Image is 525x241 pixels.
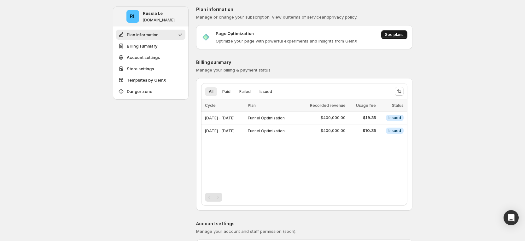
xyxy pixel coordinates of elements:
[196,229,296,234] span: Manage your account and staff permission (soon).
[126,10,139,23] span: Russia Le
[143,10,163,16] p: Russia Le
[395,87,404,96] button: Sort the results
[329,14,356,20] a: privacy policy
[196,59,412,66] p: Billing summary
[127,43,158,49] span: Billing summary
[349,115,376,120] span: $19.35
[116,30,185,40] button: Plan information
[196,6,412,13] p: Plan information
[209,89,213,94] span: All
[127,88,152,95] span: Danger zone
[289,14,322,20] a: terms of service
[392,103,404,108] span: Status
[216,38,357,44] p: Optimize your page with powerful experiments and insights from GemX
[321,128,346,133] span: $400,000.00
[216,30,254,37] p: Page Optimization
[201,32,211,42] img: Page Optimization
[116,52,185,62] button: Account settings
[196,67,271,72] span: Manage your billing & payment status
[205,103,216,108] span: Cycle
[143,18,175,23] p: [DOMAIN_NAME]
[239,89,251,94] span: Failed
[205,193,222,202] nav: Pagination
[127,32,159,38] span: Plan information
[381,30,407,39] button: See plans
[116,75,185,85] button: Templates by GemX
[127,54,160,60] span: Account settings
[205,129,235,133] span: [DATE] - [DATE]
[248,116,285,120] span: Funnel Optimization
[310,103,346,108] span: Recorded revenue
[248,129,285,133] span: Funnel Optimization
[222,89,230,94] span: Paid
[116,86,185,96] button: Danger zone
[388,115,401,120] span: Issued
[130,13,136,20] text: RL
[321,115,346,120] span: $400,000.00
[385,32,404,37] span: See plans
[116,41,185,51] button: Billing summary
[127,77,166,83] span: Templates by GemX
[349,128,376,133] span: $10.35
[196,221,412,227] p: Account settings
[388,128,401,133] span: Issued
[116,64,185,74] button: Store settings
[205,116,235,120] span: [DATE] - [DATE]
[196,14,357,20] span: Manage or change your subscription. View our and .
[248,103,256,108] span: Plan
[504,210,519,225] div: Open Intercom Messenger
[260,89,272,94] span: Issued
[127,66,154,72] span: Store settings
[356,103,376,108] span: Usage fee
